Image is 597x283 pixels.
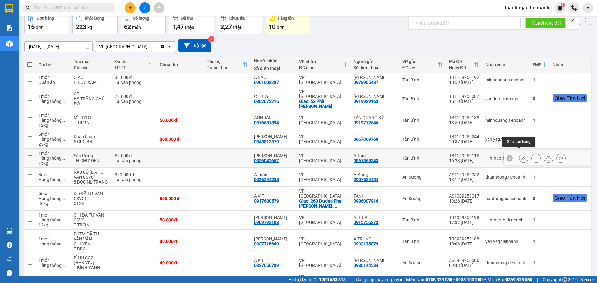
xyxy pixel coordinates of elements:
[39,201,67,206] div: 36 kg
[533,118,546,123] div: 1
[402,175,443,180] div: An Sương
[254,99,279,104] div: 0362073216
[449,158,479,163] div: 16:23 [DATE]
[39,177,67,182] div: Hàng thông thường
[160,62,201,67] div: Chưa thu
[39,217,67,222] div: Hàng thông thường
[354,220,378,225] div: 0915756373
[356,276,405,283] span: Cung cấp máy in - giấy in:
[139,2,150,13] button: file-add
[485,175,526,180] div: thanhhong.tienoanh
[571,5,577,11] img: phone-icon
[254,153,293,158] div: C PHƯƠNG
[299,172,348,182] div: VP [GEOGRAPHIC_DATA]
[533,62,541,67] div: SMS
[62,137,65,142] span: ...
[62,217,65,222] span: ...
[254,263,279,268] div: 0327056789
[449,134,479,139] div: TB1109250244
[402,65,438,70] div: ĐC lấy
[254,172,293,177] div: A Tuấn
[28,25,102,41] span: VPĐL1209250001 -
[74,91,108,96] div: GT
[74,191,108,201] div: DL(ĐÃ TƯ VẤN CSVC)
[76,23,86,30] span: 223
[7,242,12,248] span: question-circle
[299,89,348,99] div: VP [GEOGRAPHIC_DATA]
[74,255,108,265] div: BÌNH CO2 (HHKCTN)
[72,12,118,34] button: Khối lượng223kg
[254,199,279,203] div: 0917680579
[115,158,154,163] div: Tại văn phòng
[74,96,108,106] div: HS TRẮNG CHỮ ĐỎ
[533,239,546,244] div: 1
[39,156,67,161] div: Hàng thông thường
[254,215,293,220] div: TẤN NGUYỄN
[74,231,108,246] div: PKTM ĐÃ TƯ VẤN VẬN CHUYỂN
[254,75,293,80] div: A BẢO
[74,222,108,227] div: T TRƠN
[217,12,262,34] button: Chưa thu2,27 triệu
[6,25,13,31] img: solution-icon
[402,156,443,161] div: Tân Bình
[354,199,378,203] div: 0986007916
[399,57,446,73] th: Toggle SortBy
[299,153,348,163] div: VP [GEOGRAPHIC_DATA]
[354,258,396,263] div: LÊ HƯƠNG
[39,132,67,137] div: 5 món
[354,194,396,199] div: TÁNH
[485,137,526,142] div: yenlysg.tienoanh
[506,277,532,282] strong: 0369 525 060
[402,96,443,101] div: Tân Bình
[254,115,293,120] div: ANH TÀI
[296,57,351,73] th: Toggle SortBy
[3,45,73,78] strong: Nhận:
[350,276,351,283] span: |
[449,241,479,246] div: 18:06 [DATE]
[39,80,67,85] div: Quần áo
[74,158,108,163] div: TH CHỮ ĐEN
[333,203,337,208] span: ...
[402,196,443,201] div: An Sương
[5,4,13,13] img: logo-vxr
[115,75,154,80] div: 30.000 đ
[449,99,479,104] div: 15:10 [DATE]
[39,263,67,268] div: Hàng thông thường
[299,189,348,199] div: VP [GEOGRAPHIC_DATA]
[449,120,479,125] div: 18:50 [DATE]
[28,18,83,23] span: CHÚ TÂM - 0931593139
[553,194,587,202] div: Giao Tận Nơi
[449,215,479,220] div: TB1009250198
[115,99,154,104] div: Tại văn phòng
[39,161,67,166] div: 15 kg
[254,66,293,71] div: Số điện thoại
[533,77,546,82] div: 1
[160,118,201,123] div: 50.000 đ
[25,42,92,52] input: Select a date range.
[553,62,588,67] div: Nhãn
[449,153,479,158] div: TB1109250115
[39,172,67,177] div: 8 món
[74,201,108,206] div: 5TXV
[402,137,443,142] div: Tân Bình
[28,3,89,17] span: Gửi:
[62,263,65,268] span: ...
[169,12,214,34] button: Đã thu1,47 triệu
[133,16,149,21] div: Số lượng
[115,59,149,64] div: Đã thu
[254,58,293,63] div: Người nhận
[128,6,132,10] span: plus
[533,217,546,222] div: 1
[449,220,479,225] div: 17:37 [DATE]
[154,2,164,13] button: aim
[449,115,479,120] div: TB1109250188
[254,94,293,99] div: C THỦY
[39,191,67,196] div: 5 món
[74,139,108,144] div: 5 CỤC BNL
[204,57,251,73] th: Toggle SortBy
[402,77,443,82] div: Tân Bình
[485,239,526,244] div: yenlysg.tienoanh
[160,137,201,142] div: 300.000 đ
[502,137,535,147] div: Sửa đơn hàng
[39,236,67,241] div: 1 món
